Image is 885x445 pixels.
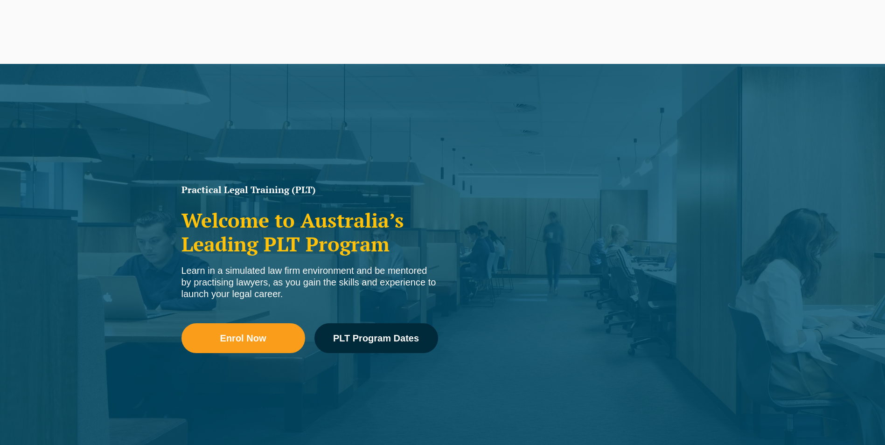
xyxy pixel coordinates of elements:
[181,323,305,353] a: Enrol Now
[314,323,438,353] a: PLT Program Dates
[220,334,266,343] span: Enrol Now
[181,265,438,300] div: Learn in a simulated law firm environment and be mentored by practising lawyers, as you gain the ...
[333,334,419,343] span: PLT Program Dates
[181,209,438,256] h2: Welcome to Australia’s Leading PLT Program
[181,185,438,195] h1: Practical Legal Training (PLT)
